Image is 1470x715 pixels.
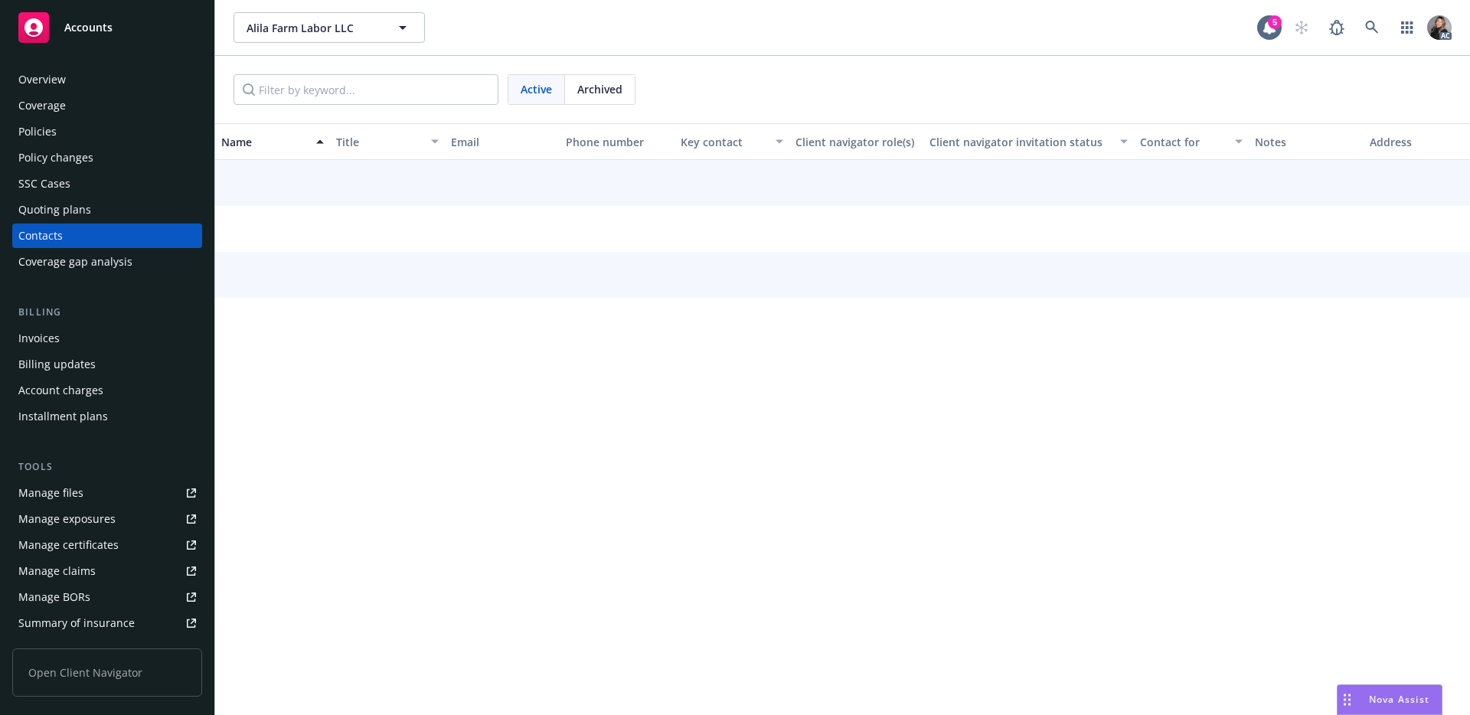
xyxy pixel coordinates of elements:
[1268,15,1282,29] div: 5
[795,134,917,150] div: Client navigator role(s)
[18,93,66,118] div: Coverage
[929,134,1111,150] div: Client navigator invitation status
[12,559,202,583] a: Manage claims
[18,224,63,248] div: Contacts
[12,198,202,222] a: Quoting plans
[1249,123,1364,160] button: Notes
[330,123,445,160] button: Title
[12,171,202,196] a: SSC Cases
[1357,12,1387,43] a: Search
[18,119,57,144] div: Policies
[560,123,675,160] button: Phone number
[681,134,766,150] div: Key contact
[18,145,93,170] div: Policy changes
[18,533,119,557] div: Manage certificates
[18,559,96,583] div: Manage claims
[12,93,202,118] a: Coverage
[566,134,668,150] div: Phone number
[451,134,554,150] div: Email
[789,123,923,160] button: Client navigator role(s)
[12,326,202,351] a: Invoices
[1286,12,1317,43] a: Start snowing
[1427,15,1452,40] img: photo
[1134,123,1249,160] button: Contact for
[234,12,425,43] button: Alila Farm Labor LLC
[521,81,552,97] span: Active
[12,145,202,170] a: Policy changes
[445,123,560,160] button: Email
[18,404,108,429] div: Installment plans
[1255,134,1357,150] div: Notes
[12,404,202,429] a: Installment plans
[18,378,103,403] div: Account charges
[1338,685,1357,714] div: Drag to move
[675,123,789,160] button: Key contact
[336,134,422,150] div: Title
[221,134,307,150] div: Name
[12,224,202,248] a: Contacts
[1392,12,1423,43] a: Switch app
[577,81,622,97] span: Archived
[18,250,132,274] div: Coverage gap analysis
[12,459,202,475] div: Tools
[64,21,113,34] span: Accounts
[12,481,202,505] a: Manage files
[18,481,83,505] div: Manage files
[1321,12,1352,43] a: Report a Bug
[18,198,91,222] div: Quoting plans
[215,123,330,160] button: Name
[12,533,202,557] a: Manage certificates
[12,119,202,144] a: Policies
[12,250,202,274] a: Coverage gap analysis
[12,648,202,697] span: Open Client Navigator
[12,378,202,403] a: Account charges
[1337,684,1442,715] button: Nova Assist
[12,507,202,531] a: Manage exposures
[1369,693,1429,706] span: Nova Assist
[923,123,1134,160] button: Client navigator invitation status
[1140,134,1226,150] div: Contact for
[234,74,498,105] input: Filter by keyword...
[12,67,202,92] a: Overview
[18,611,135,635] div: Summary of insurance
[18,171,70,196] div: SSC Cases
[18,585,90,609] div: Manage BORs
[18,67,66,92] div: Overview
[12,6,202,49] a: Accounts
[12,352,202,377] a: Billing updates
[18,352,96,377] div: Billing updates
[18,326,60,351] div: Invoices
[18,507,116,531] div: Manage exposures
[247,20,379,36] span: Alila Farm Labor LLC
[12,611,202,635] a: Summary of insurance
[12,585,202,609] a: Manage BORs
[12,305,202,320] div: Billing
